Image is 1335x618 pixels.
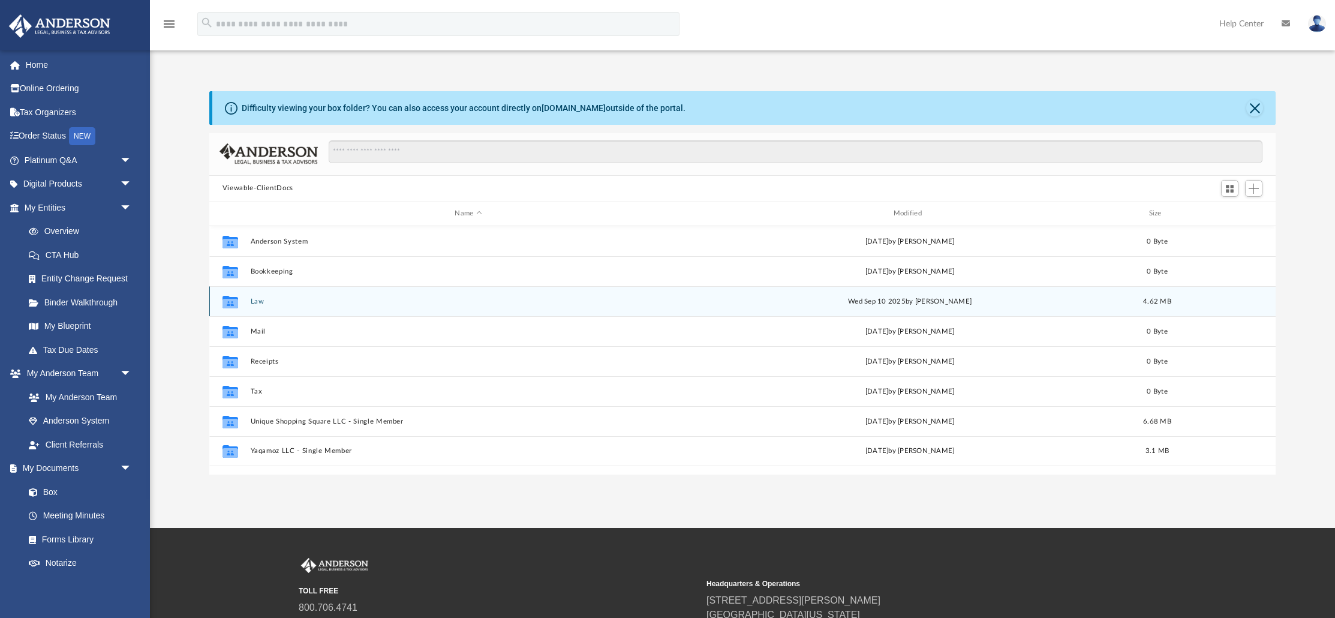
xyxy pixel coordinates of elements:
a: menu [162,23,176,31]
a: Tax Organizers [8,100,150,124]
small: Headquarters & Operations [706,578,1106,589]
a: Online Ordering [8,77,150,101]
span: arrow_drop_down [120,362,144,386]
i: search [200,16,214,29]
div: Size [1133,208,1181,219]
span: 6.68 MB [1143,418,1171,424]
button: Law [250,297,686,305]
a: Binder Walkthrough [17,290,150,314]
button: Anderson System [250,237,686,245]
span: 0 Byte [1147,328,1168,334]
button: Close [1246,100,1263,116]
img: Anderson Advisors Platinum Portal [299,558,371,574]
a: Client Referrals [17,433,144,457]
span: arrow_drop_down [120,457,144,481]
button: Add [1245,180,1263,197]
div: Name [249,208,686,219]
div: NEW [69,127,95,145]
a: Overview [17,220,150,244]
div: [DATE] by [PERSON_NAME] [691,326,1127,337]
a: My Anderson Team [17,385,138,409]
div: [DATE] by [PERSON_NAME] [691,446,1127,457]
span: arrow_drop_down [120,196,144,220]
button: Switch to Grid View [1221,180,1239,197]
a: Home [8,53,150,77]
div: [DATE] by [PERSON_NAME] [691,416,1127,427]
span: 0 Byte [1147,388,1168,394]
a: My Blueprint [17,314,144,338]
span: 0 Byte [1147,238,1168,244]
a: Entity Change Request [17,267,150,291]
img: Anderson Advisors Platinum Portal [5,14,114,38]
div: [DATE] by [PERSON_NAME] [691,266,1127,277]
span: 0 Byte [1147,358,1168,364]
a: Platinum Q&Aarrow_drop_down [8,148,150,172]
a: Tax Due Dates [17,338,150,362]
a: Digital Productsarrow_drop_down [8,172,150,196]
div: [DATE] by [PERSON_NAME] [691,236,1127,247]
div: Modified [691,208,1128,219]
i: menu [162,17,176,31]
a: [STREET_ADDRESS][PERSON_NAME] [706,595,880,605]
a: Forms Library [17,527,138,551]
button: Yaqamoz LLC - Single Member [250,447,686,455]
a: Online Learningarrow_drop_down [8,575,144,599]
span: 0 Byte [1147,268,1168,274]
small: TOLL FREE [299,586,698,596]
div: Difficulty viewing your box folder? You can also access your account directly on outside of the p... [242,102,685,115]
div: id [1186,208,1270,219]
a: My Documentsarrow_drop_down [8,457,144,481]
a: Box [17,480,138,504]
button: Bookkeeping [250,267,686,275]
a: Order StatusNEW [8,124,150,149]
a: Anderson System [17,409,144,433]
a: My Anderson Teamarrow_drop_down [8,362,144,386]
span: 4.62 MB [1143,298,1171,304]
div: [DATE] by [PERSON_NAME] [691,386,1127,397]
div: id [215,208,245,219]
a: [DOMAIN_NAME] [542,103,606,113]
button: Tax [250,387,686,395]
a: 800.706.4741 [299,602,357,613]
a: Meeting Minutes [17,504,144,528]
button: Receipts [250,357,686,365]
div: grid [209,226,1276,475]
span: arrow_drop_down [120,575,144,599]
img: User Pic [1308,15,1326,32]
button: Viewable-ClientDocs [222,183,293,194]
span: arrow_drop_down [120,148,144,173]
span: arrow_drop_down [120,172,144,197]
button: Unique Shopping Square LLC - Single Member [250,417,686,425]
a: My Entitiesarrow_drop_down [8,196,150,220]
a: CTA Hub [17,243,150,267]
input: Search files and folders [329,140,1263,163]
span: 3.1 MB [1145,448,1169,454]
a: Notarize [17,551,144,575]
div: [DATE] by [PERSON_NAME] [691,356,1127,367]
button: Mail [250,327,686,335]
div: Wed Sep 10 2025 by [PERSON_NAME] [691,296,1127,307]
